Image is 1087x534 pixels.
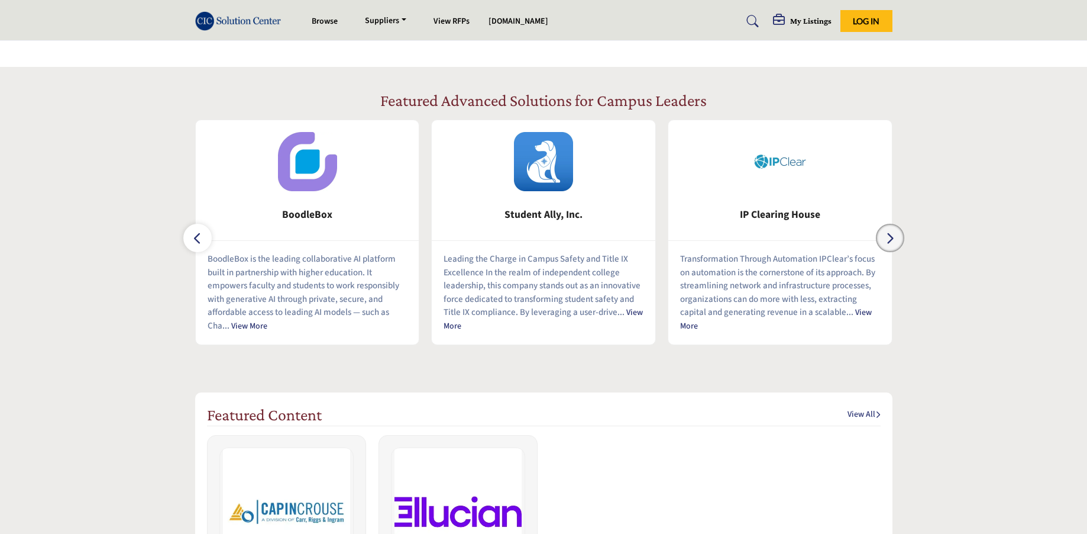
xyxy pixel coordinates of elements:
p: Leading the Charge in Campus Safety and Title IX Excellence In the realm of independent college l... [444,253,643,333]
h2: Featured Content [207,405,322,425]
a: BoodleBox [196,200,419,231]
span: ... [846,306,853,319]
b: Student Ally, Inc. [449,200,638,231]
b: BoodleBox [213,200,402,231]
b: IP Clearing House [686,200,874,231]
span: Student Ally, Inc. [449,207,638,223]
a: View All [847,409,881,421]
a: Suppliers [357,13,415,30]
span: IP Clearing House [686,207,874,223]
p: Transformation Through Automation IPClear’s focus on automation is the cornerstone of its approac... [680,253,880,333]
img: Student Ally, Inc. [514,132,573,191]
h2: Featured Advanced Solutions for Campus Leaders [380,91,707,111]
button: Log In [840,10,892,32]
span: ... [222,320,229,332]
img: Site Logo [195,11,287,31]
span: BoodleBox [213,207,402,223]
a: Browse [312,15,338,27]
img: IP Clearing House [750,132,810,191]
span: ... [617,306,625,319]
a: View RFPs [433,15,470,27]
a: IP Clearing House [668,200,892,231]
img: BoodleBox [278,132,337,191]
a: Search [735,12,766,31]
span: Log In [853,16,879,26]
a: [DOMAIN_NAME] [488,15,548,27]
a: View More [231,320,267,332]
h5: My Listings [790,15,832,26]
a: Student Ally, Inc. [432,200,655,231]
p: BoodleBox is the leading collaborative AI platform built in partnership with higher education. It... [208,253,407,333]
div: My Listings [773,14,832,28]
